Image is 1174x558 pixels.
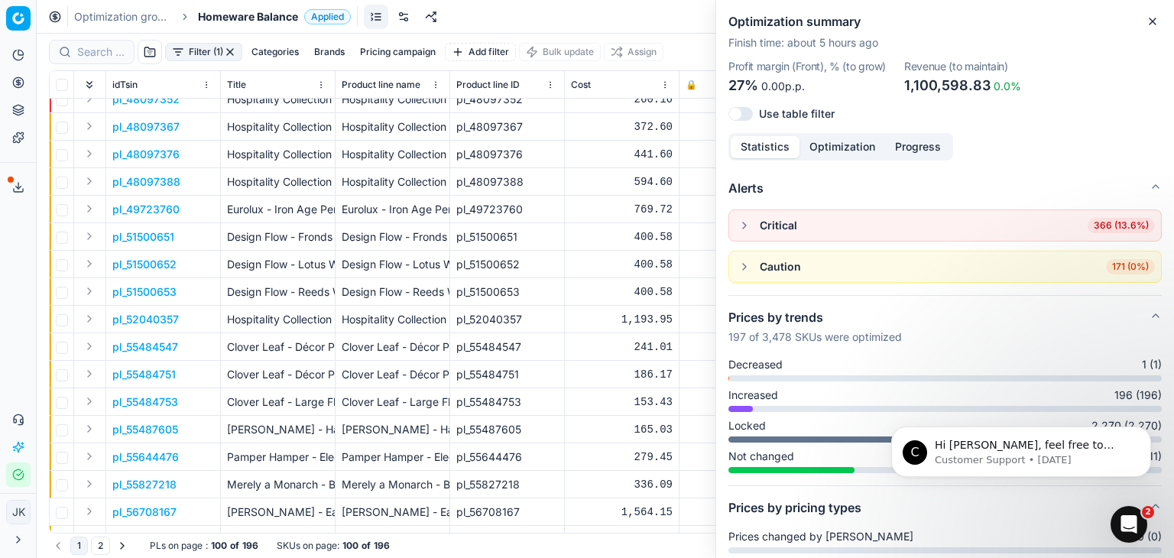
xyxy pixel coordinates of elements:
span: 27% [728,77,758,93]
p: Design Flow - Reeds Wall Art Panel [227,284,329,300]
span: 0.0% [994,79,1021,92]
p: Hospitality Collection - 300TC White Flat Sheet - Single [227,119,329,135]
button: pl_49723760 [112,202,180,217]
p: Hospitality Collection - 144TC White Oxford Duvet Cover - CA King [227,147,329,162]
button: Prices by trends197 of 3,478 SKUs were optimized [728,296,1162,357]
div: pl_55484753 [456,394,558,410]
div: pl_49723760 [456,202,558,217]
button: Expand [80,420,99,438]
button: Expand [80,117,99,135]
span: Homeware BalanceApplied [198,9,351,24]
p: [PERSON_NAME] - Easy Store Plus Toilet Paper Holder -White [227,504,329,520]
h2: Optimization summary [728,12,1162,31]
p: Merely a Monarch - Bamboo [PERSON_NAME] Waterproof Mattress Protector - Three Quarter XL [227,477,329,492]
button: Bulk update [519,43,601,61]
button: pl_55484547 [112,339,178,355]
dt: Profit margin (Front), % (to grow) [728,61,886,72]
button: JK [6,500,31,524]
span: idTsin [112,79,138,91]
div: [PERSON_NAME] - Easy Store Plus Toilet Paper Holder -White [342,504,443,520]
div: pl_59061321 [456,532,558,547]
div: 372.60 [571,119,673,135]
span: Product line ID [456,79,520,91]
button: pl_48097367 [112,119,180,135]
div: Clover Leaf - Décor Pillar Candle 7.5x13cm - Orange [342,367,443,382]
button: Expand [80,172,99,190]
button: Go to next page [113,537,131,555]
div: pl_51500652 [456,257,558,272]
div: pl_48097352 [456,92,558,107]
span: 0.00p.p. [761,79,805,92]
button: pl_48097376 [112,147,180,162]
button: pl_55487605 [112,422,178,437]
span: Increased [728,388,778,403]
div: pl_55484547 [456,339,558,355]
div: Merely a Monarch - Bamboo [PERSON_NAME] Waterproof Mattress Protector - Three Quarter XL [342,477,443,492]
button: Go to previous page [49,537,67,555]
button: Expand [80,475,99,493]
button: Categories [245,43,305,61]
strong: 100 [342,540,358,552]
span: 171 (0%) [1106,259,1155,274]
div: pl_55827218 [456,477,558,492]
p: pl_55827218 [112,477,177,492]
input: Search by SKU or title [77,44,125,60]
p: [PERSON_NAME] - Hand Towel - Flame Orange [227,422,329,437]
button: Expand [80,530,99,548]
div: pl_56708167 [456,504,558,520]
button: pl_51500652 [112,257,177,272]
div: Critical [760,218,797,233]
div: Pamper Hamper - Electric Owl Shaped Oil Burner [342,449,443,465]
button: pl_51500651 [112,229,174,245]
p: pl_52040357 [112,312,179,327]
p: Design Flow - Fronds Wall Art Panel [227,229,329,245]
div: [PERSON_NAME] - Hand Towel - Flame Orange [342,422,443,437]
p: 197 of 3,478 SKUs were optimized [728,329,902,345]
span: Prices changed by [PERSON_NAME] [728,529,913,544]
button: Expand all [80,76,99,94]
span: 366 (13.6%) [1088,218,1155,233]
p: Hospitality Collection - 144TC White Fitted Sheet - King [227,92,329,107]
div: Clover Leaf - Décor Pillar Candle 6.5x13cm - Black [342,339,443,355]
div: 165.03 [571,422,673,437]
button: Expand [80,310,99,328]
button: Expand [80,447,99,466]
div: Hospitality Collection - 200TC White Oxford Duvet Cover - CA King [342,174,443,190]
p: Pamper Hamper - Electric Owl Shaped Oil Burner [227,449,329,465]
div: 400.58 [571,257,673,272]
p: pl_59061321 [112,532,176,547]
div: Caution [760,259,801,274]
div: 279.45 [571,449,673,465]
button: Expand [80,337,99,355]
div: 400.58 [571,229,673,245]
div: : [150,540,258,552]
span: Locked [728,418,766,433]
div: pl_55644476 [456,449,558,465]
iframe: Intercom live chat [1111,506,1147,543]
button: Pricing campaign [354,43,442,61]
span: Not changed [728,449,794,464]
div: 400.58 [571,284,673,300]
span: 196 (196) [1114,388,1162,403]
p: Clover Leaf - Large Floating Candles 7x4cm - Orange [227,394,329,410]
span: Title [227,79,246,91]
button: Brands [308,43,351,61]
strong: 196 [374,540,390,552]
div: pl_51500651 [456,229,558,245]
span: PLs on page [150,540,203,552]
button: Expand [80,282,99,300]
span: SKUs on page : [277,540,339,552]
button: Expand [80,365,99,383]
p: pl_55484751 [112,367,176,382]
div: 153.43 [571,394,673,410]
iframe: Intercom notifications message [868,394,1174,501]
p: Hansgrohe Logis Universal Roll holder without cover [227,532,329,547]
button: 1 [70,537,88,555]
div: Hospitality Collection - 144TC White Fitted Sheet - King [342,92,443,107]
